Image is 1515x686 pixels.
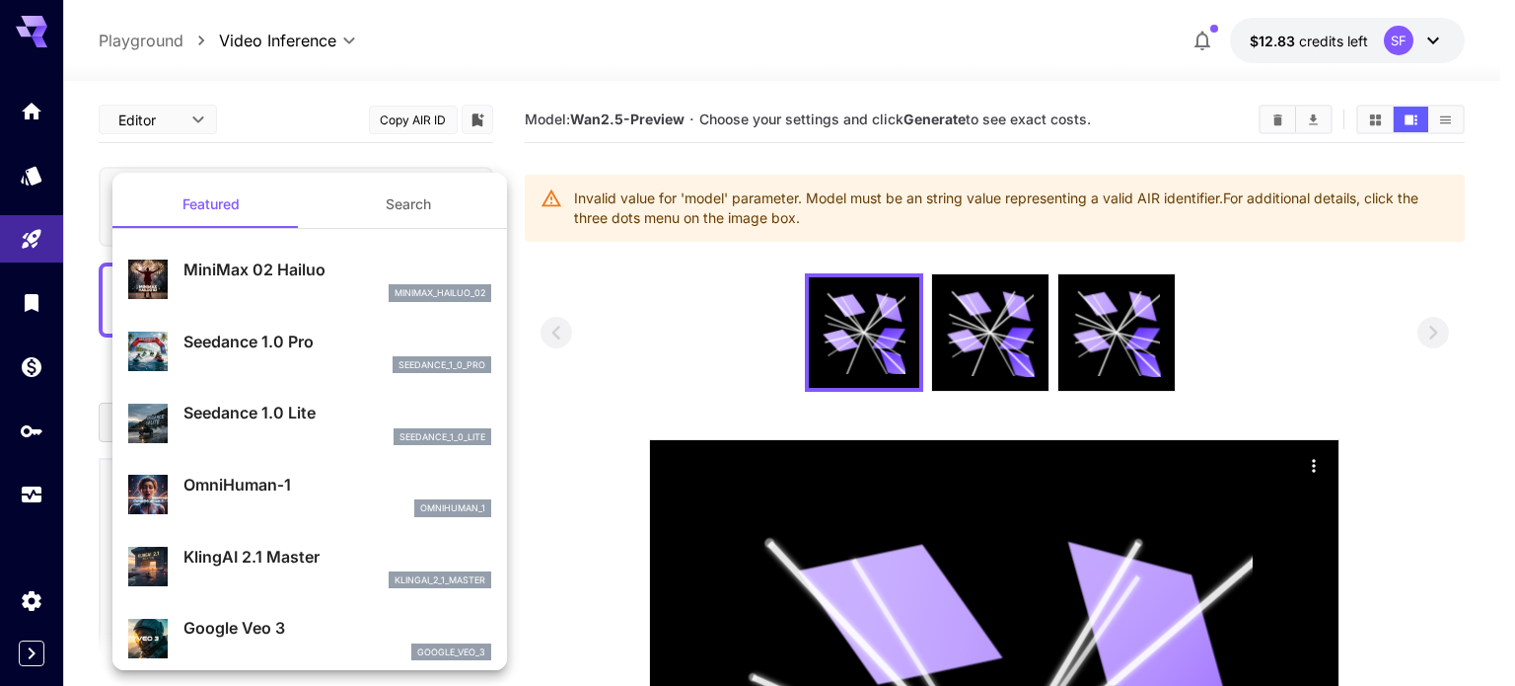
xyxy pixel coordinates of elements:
[420,501,485,515] p: omnihuman_1
[128,465,491,525] div: OmniHuman‑1omnihuman_1
[128,537,491,597] div: KlingAI 2.1 Masterklingai_2_1_master
[183,545,491,569] p: KlingAI 2.1 Master
[183,616,491,640] p: Google Veo 3
[417,646,485,659] p: google_veo_3
[183,330,491,353] p: Seedance 1.0 Pro
[128,608,491,668] div: Google Veo 3google_veo_3
[310,181,507,228] button: Search
[128,322,491,382] div: Seedance 1.0 Proseedance_1_0_pro
[128,250,491,310] div: MiniMax 02 Hailuominimax_hailuo_02
[395,573,485,587] p: klingai_2_1_master
[395,286,485,300] p: minimax_hailuo_02
[128,393,491,453] div: Seedance 1.0 Liteseedance_1_0_lite
[183,401,491,424] p: Seedance 1.0 Lite
[398,358,485,372] p: seedance_1_0_pro
[183,473,491,496] p: OmniHuman‑1
[112,181,310,228] button: Featured
[183,258,491,281] p: MiniMax 02 Hailuo
[399,430,485,444] p: seedance_1_0_lite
